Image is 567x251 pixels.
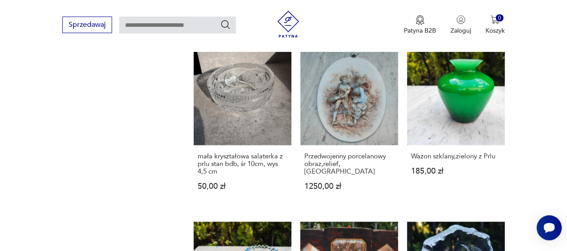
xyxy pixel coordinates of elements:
[220,19,231,30] button: Szukaj
[411,152,501,160] h3: Wazon szklany,zielony z Prlu
[490,15,499,24] img: Ikona koszyka
[407,47,505,207] a: Wazon szklany,zielony z PrluWazon szklany,zielony z Prlu185,00 zł
[300,47,398,207] a: Przedwojenny porcelanowy obraz,relief,DresdenPrzedwojenny porcelanowy obraz,relief,[GEOGRAPHIC_DA...
[304,182,394,190] p: 1250,00 zł
[275,11,302,38] img: Patyna - sklep z meblami i dekoracjami vintage
[198,152,287,175] h3: mała kryształowa salaterka z prlu stan bdb, śr 10cm, wys 4,5 cm
[450,26,471,35] p: Zaloguj
[485,15,505,35] button: 0Koszyk
[198,182,287,190] p: 50,00 zł
[404,26,436,35] p: Patyna B2B
[456,15,465,24] img: Ikonka użytkownika
[416,15,424,25] img: Ikona medalu
[496,14,503,22] div: 0
[304,152,394,175] h3: Przedwojenny porcelanowy obraz,relief,[GEOGRAPHIC_DATA]
[485,26,505,35] p: Koszyk
[62,22,112,29] a: Sprzedawaj
[411,167,501,174] p: 185,00 zł
[450,15,471,35] button: Zaloguj
[194,47,291,207] a: mała kryształowa salaterka z prlu stan bdb, śr 10cm, wys 4,5 cmmała kryształowa salaterka z prlu ...
[62,17,112,33] button: Sprzedawaj
[404,15,436,35] a: Ikona medaluPatyna B2B
[537,215,562,240] iframe: Smartsupp widget button
[404,15,436,35] button: Patyna B2B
